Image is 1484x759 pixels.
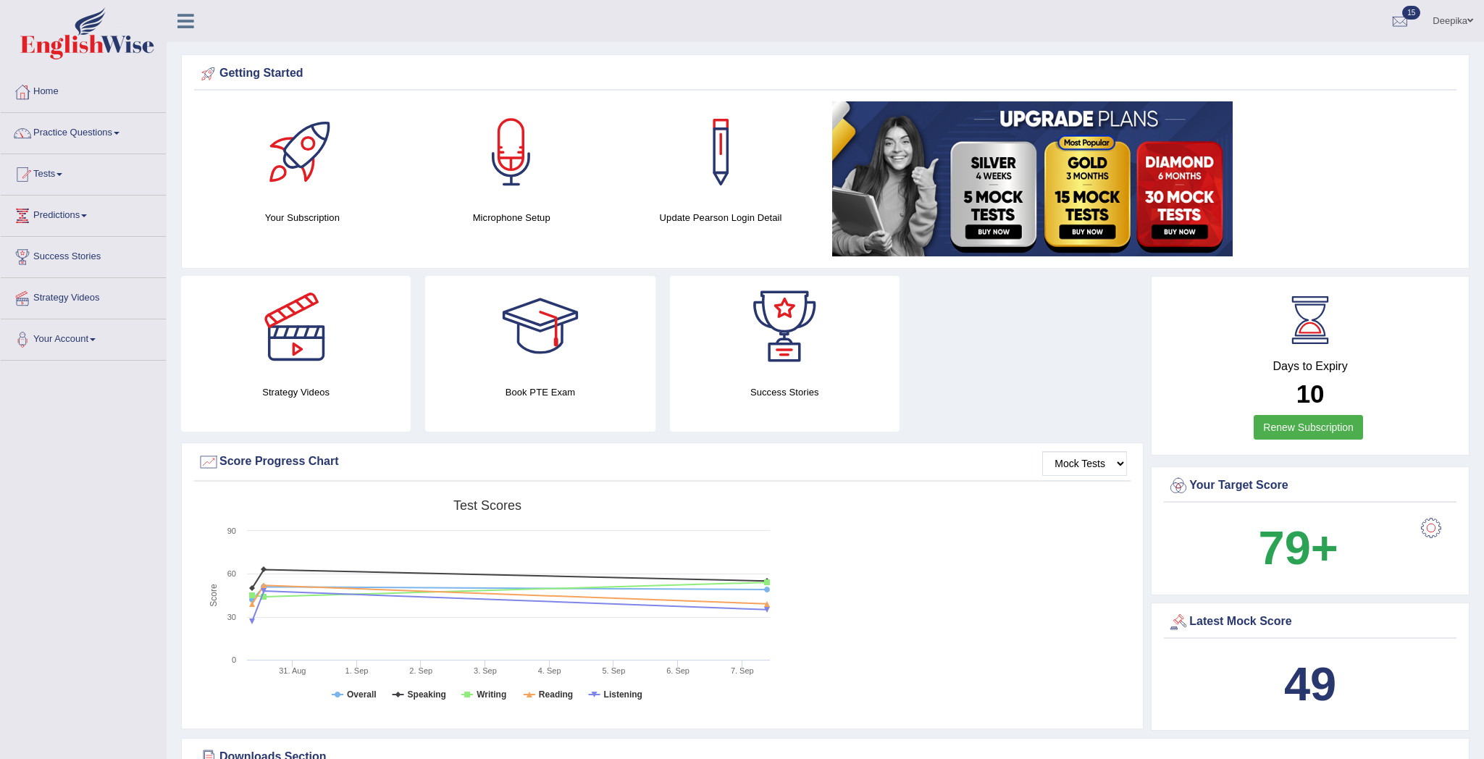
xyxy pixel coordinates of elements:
a: Success Stories [1,237,166,273]
b: 10 [1296,379,1325,408]
tspan: Test scores [453,498,521,513]
h4: Microphone Setup [414,210,609,225]
h4: Days to Expiry [1168,360,1453,373]
tspan: 4. Sep [538,666,561,675]
div: Getting Started [198,63,1453,85]
text: 90 [227,527,236,535]
h4: Book PTE Exam [425,385,655,400]
b: 79+ [1259,521,1338,574]
a: Tests [1,154,166,190]
a: Home [1,72,166,108]
h4: Strategy Videos [181,385,411,400]
tspan: 6. Sep [666,666,689,675]
text: 60 [227,569,236,578]
span: 15 [1402,6,1420,20]
tspan: 2. Sep [409,666,432,675]
div: Score Progress Chart [198,451,1127,473]
tspan: Reading [539,689,573,700]
a: Predictions [1,196,166,232]
h4: Update Pearson Login Detail [624,210,818,225]
tspan: 1. Sep [345,666,369,675]
tspan: Score [209,584,219,607]
text: 30 [227,613,236,621]
tspan: Writing [477,689,506,700]
tspan: 7. Sep [731,666,754,675]
a: Renew Subscription [1254,415,1363,440]
div: Latest Mock Score [1168,611,1453,633]
div: Your Target Score [1168,475,1453,497]
a: Practice Questions [1,113,166,149]
text: 0 [232,655,236,664]
b: 49 [1284,658,1336,710]
img: small5.jpg [832,101,1233,256]
h4: Success Stories [670,385,900,400]
a: Your Account [1,319,166,356]
tspan: 31. Aug [279,666,306,675]
tspan: 5. Sep [602,666,625,675]
tspan: Listening [604,689,642,700]
tspan: 3. Sep [474,666,497,675]
tspan: Overall [347,689,377,700]
tspan: Speaking [408,689,446,700]
a: Strategy Videos [1,278,166,314]
h4: Your Subscription [205,210,400,225]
